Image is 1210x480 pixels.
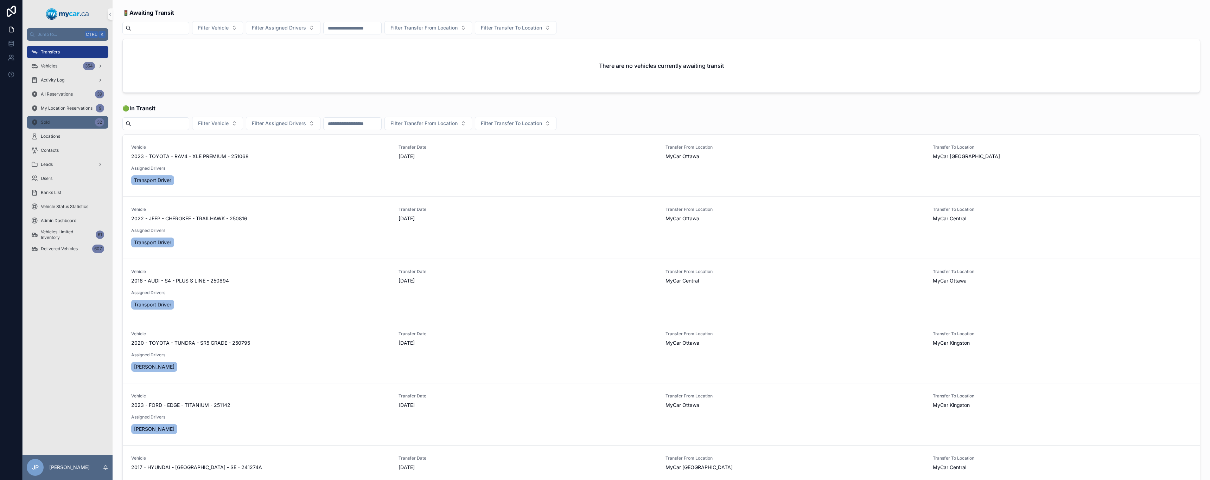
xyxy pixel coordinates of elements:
img: App logo [46,8,89,20]
a: Vehicle2022 - JEEP - CHEROKEE - TRAILHAWK - 250816Transfer Date[DATE]Transfer From LocationMyCar ... [123,196,1200,259]
div: 354 [83,62,95,70]
span: Filter Transfer From Location [390,120,458,127]
a: Vehicle2023 - FORD - EDGE - TITANIUM - 251142Transfer Date[DATE]Transfer From LocationMyCar Ottaw... [123,383,1200,445]
span: 2017 - HYUNDAI - [GEOGRAPHIC_DATA] - SE - 241274A [131,464,262,471]
span: 2020 - TOYOTA - TUNDRA - SR5 GRADE - 250795 [131,339,250,346]
span: K [99,32,105,37]
span: MyCar Central [933,215,966,222]
span: MyCar Ottawa [665,339,699,346]
span: Filter Assigned Drivers [252,120,306,127]
a: Vehicle2020 - TOYOTA - TUNDRA - SR5 GRADE - 250795Transfer Date[DATE]Transfer From LocationMyCar ... [123,321,1200,383]
a: Vehicles Limited Inventory61 [27,228,108,241]
div: scrollable content [23,41,113,264]
span: Vehicles Limited Inventory [41,229,93,240]
span: Transfer To Location [933,207,1192,212]
span: Vehicle [131,393,390,399]
button: Select Button [475,21,556,34]
span: Vehicle [131,144,390,150]
a: Contacts [27,144,108,157]
span: MyCar [GEOGRAPHIC_DATA] [933,153,1000,160]
span: Transfer Date [399,393,657,399]
span: Admin Dashboard [41,218,76,223]
button: Select Button [384,117,472,130]
span: Locations [41,134,60,139]
span: Vehicle [131,269,390,274]
span: Banks List [41,190,61,195]
span: [DATE] [399,464,657,471]
span: Assigned Drivers [131,166,390,171]
button: Select Button [192,21,243,34]
span: MyCar Ottawa [665,153,699,160]
a: Leads [27,158,108,171]
span: MyCar Ottawa [933,277,967,284]
span: Transport Driver [134,301,171,308]
span: Transfer From Location [665,455,924,461]
span: Transfer Date [399,269,657,274]
div: 61 [96,231,104,239]
button: Jump to...CtrlK [27,28,108,41]
span: Transfer From Location [665,207,924,212]
div: 607 [92,245,104,253]
span: 2022 - JEEP - CHEROKEE - TRAILHAWK - 250816 [131,215,247,222]
span: Activity Log [41,77,64,83]
span: Transfer To Location [933,393,1192,399]
span: Filter Transfer To Location [481,120,542,127]
span: Vehicle Status Statistics [41,204,88,209]
div: 39 [95,90,104,98]
span: [DATE] [399,153,657,160]
span: Transfer To Location [933,269,1192,274]
div: 32 [95,118,104,127]
span: Transport Driver [134,177,171,184]
span: My Location Reservations [41,105,93,111]
span: 2016 - AUDI - S4 - PLUS S LINE - 250894 [131,277,229,284]
h2: There are no vehicles currently awaiting transit [599,61,724,70]
span: Filter Vehicle [198,24,229,31]
span: Leads [41,162,53,167]
span: MyCar Central [665,277,699,284]
a: All Reservations39 [27,88,108,100]
span: [DATE] [399,402,657,409]
span: Transfer To Location [933,144,1192,150]
strong: In Transit [129,105,155,112]
span: MyCar Ottawa [665,402,699,409]
button: Select Button [192,117,243,130]
button: Select Button [246,21,320,34]
span: Transfer From Location [665,144,924,150]
span: Vehicle [131,331,390,337]
a: Vehicles354 [27,60,108,72]
a: My Location Reservations9 [27,102,108,115]
span: [PERSON_NAME] [134,363,174,370]
span: Transfer Date [399,144,657,150]
a: Activity Log [27,74,108,86]
span: 2023 - FORD - EDGE - TITANIUM - 251142 [131,402,230,409]
button: Select Button [384,21,472,34]
a: Transfers [27,46,108,58]
span: All Reservations [41,91,73,97]
span: [DATE] [399,215,657,222]
span: Assigned Drivers [131,352,390,358]
span: 2023 - TOYOTA - RAV4 - XLE PREMIUM - 251068 [131,153,249,160]
span: Transfer To Location [933,331,1192,337]
span: Vehicle [131,207,390,212]
span: MyCar Central [933,464,966,471]
span: Sold [41,119,50,125]
button: Select Button [475,117,556,130]
span: MyCar Ottawa [665,215,699,222]
span: Transfer From Location [665,331,924,337]
span: MyCar Kingston [933,339,970,346]
span: MyCar Kingston [933,402,970,409]
a: Delivered Vehicles607 [27,242,108,255]
span: Vehicle [131,455,390,461]
span: [DATE] [399,277,657,284]
a: Users [27,172,108,185]
span: MyCar [GEOGRAPHIC_DATA] [665,464,733,471]
span: Filter Assigned Drivers [252,24,306,31]
span: Transfer Date [399,331,657,337]
span: Assigned Drivers [131,290,390,296]
span: Users [41,176,52,181]
a: Vehicle2016 - AUDI - S4 - PLUS S LINE - 250894Transfer Date[DATE]Transfer From LocationMyCar Cent... [123,259,1200,321]
button: Select Button [246,117,320,130]
span: Transport Driver [134,239,171,246]
span: Filter Transfer To Location [481,24,542,31]
a: Vehicle Status Statistics [27,200,108,213]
